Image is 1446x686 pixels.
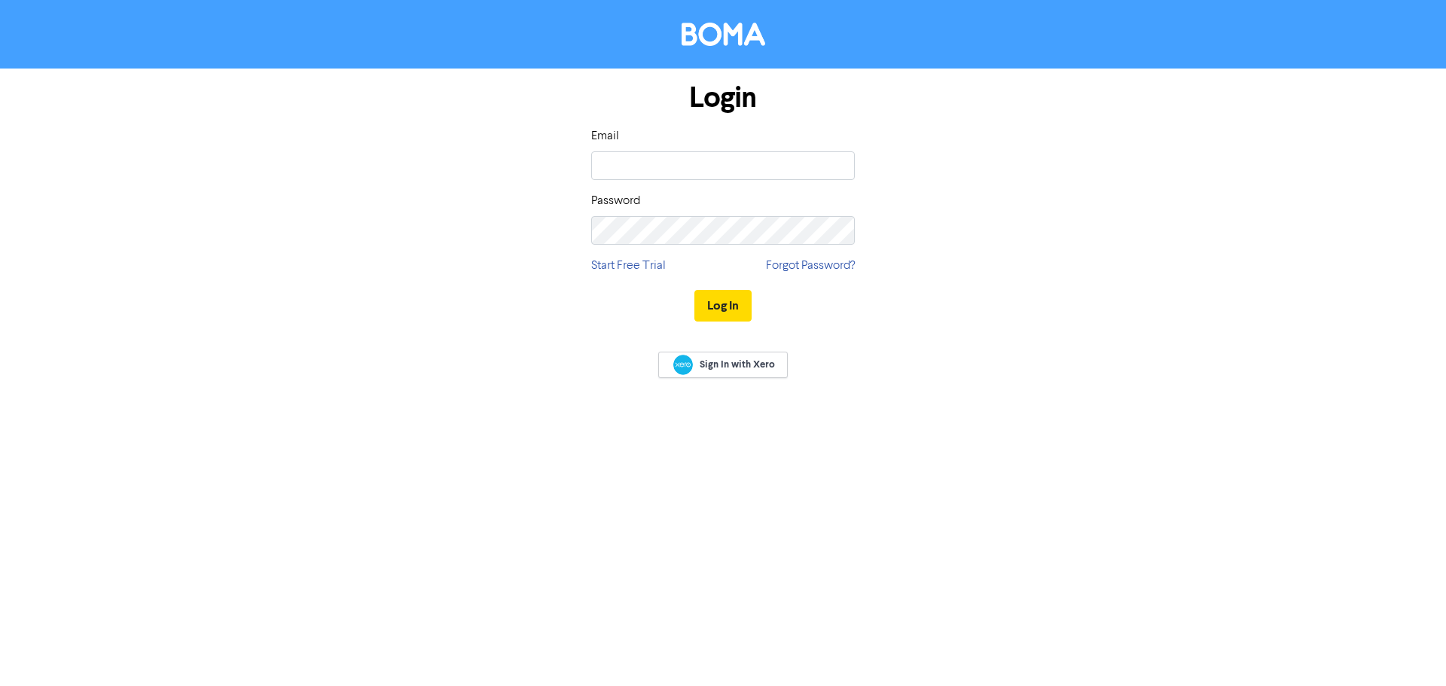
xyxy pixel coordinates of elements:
a: Sign In with Xero [658,352,788,378]
span: Sign In with Xero [700,358,775,371]
img: Xero logo [673,355,693,375]
label: Password [591,192,640,210]
img: BOMA Logo [682,23,765,46]
h1: Login [591,81,855,115]
a: Start Free Trial [591,257,666,275]
a: Forgot Password? [766,257,855,275]
button: Log In [694,290,752,322]
label: Email [591,127,619,145]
